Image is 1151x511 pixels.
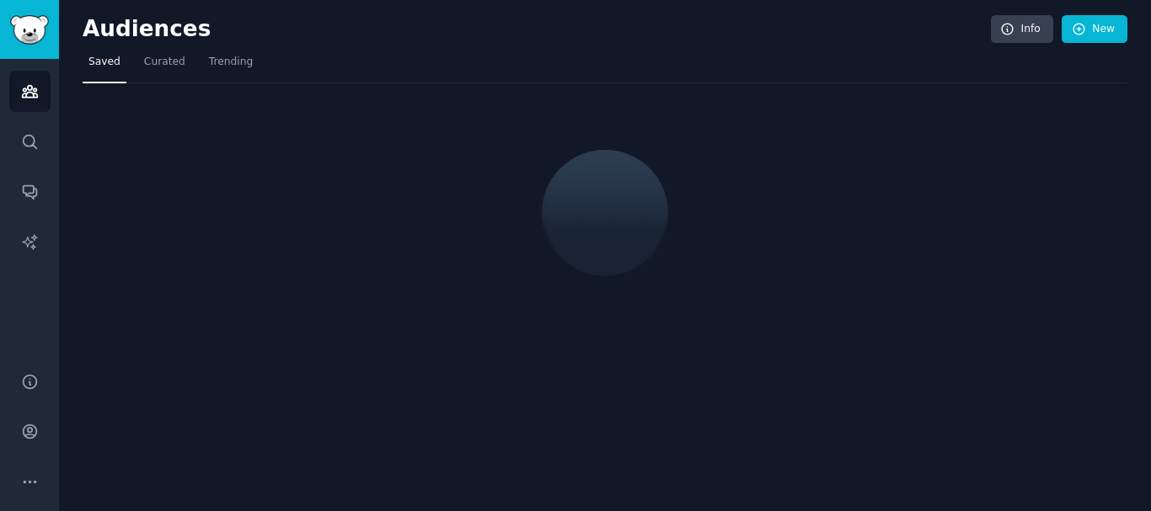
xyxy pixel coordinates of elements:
a: Curated [138,49,191,83]
a: Info [991,15,1053,44]
span: Curated [144,55,185,70]
a: Trending [203,49,259,83]
span: Saved [88,55,120,70]
span: Trending [209,55,253,70]
img: GummySearch logo [10,15,49,45]
h2: Audiences [83,16,991,43]
a: Saved [83,49,126,83]
a: New [1062,15,1127,44]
